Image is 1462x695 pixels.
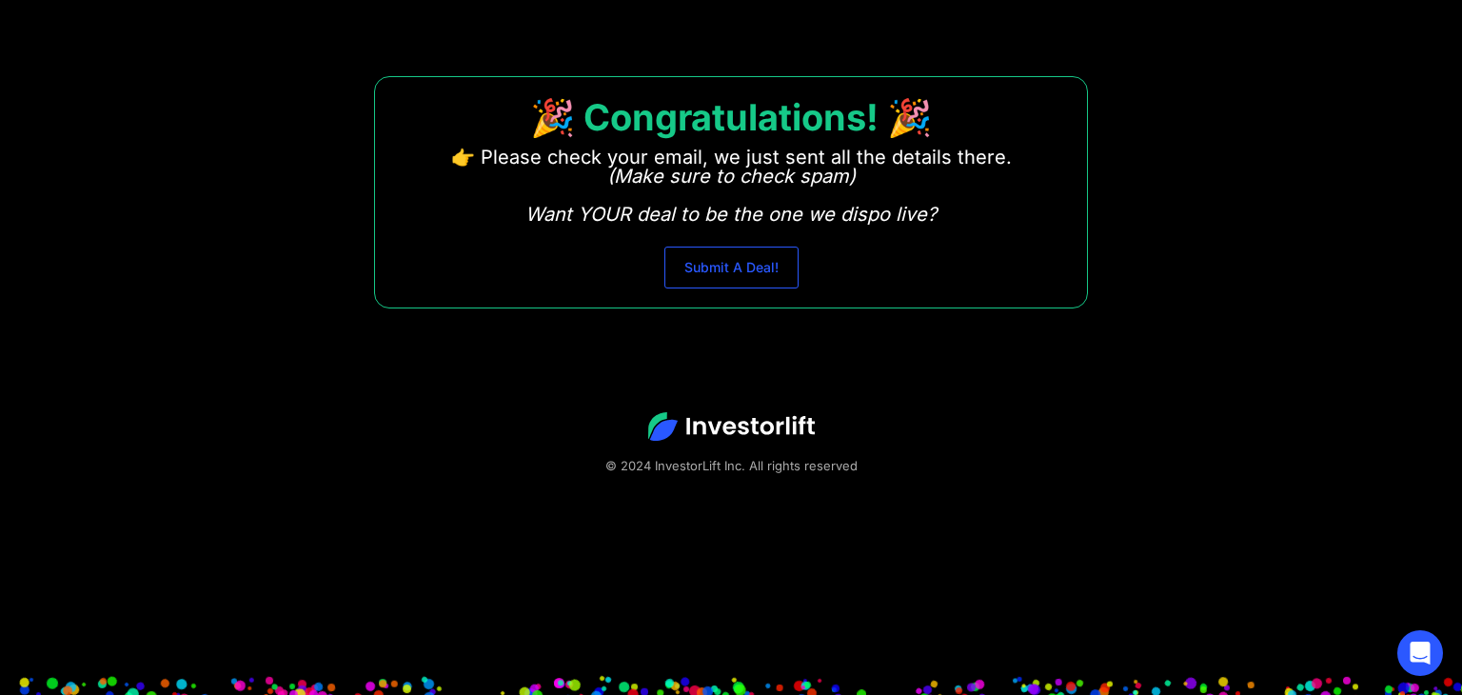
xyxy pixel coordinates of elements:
[451,148,1012,224] p: 👉 Please check your email, we just sent all the details there. ‍
[67,456,1395,475] div: © 2024 InvestorLift Inc. All rights reserved
[1397,630,1443,676] div: Open Intercom Messenger
[525,165,937,226] em: (Make sure to check spam) Want YOUR deal to be the one we dispo live?
[530,95,932,139] strong: 🎉 Congratulations! 🎉
[664,247,799,288] a: Submit A Deal!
